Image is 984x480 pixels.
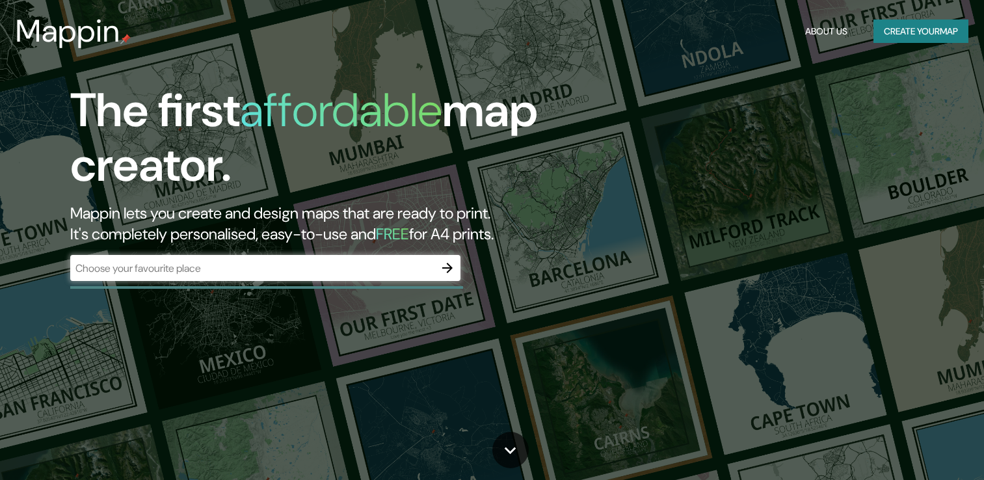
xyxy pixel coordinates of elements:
iframe: Help widget launcher [868,429,970,466]
button: Create yourmap [873,20,968,44]
h3: Mappin [16,13,120,49]
h1: The first map creator. [70,83,563,203]
button: About Us [800,20,853,44]
input: Choose your favourite place [70,261,434,276]
img: mappin-pin [120,34,131,44]
h2: Mappin lets you create and design maps that are ready to print. It's completely personalised, eas... [70,203,563,245]
h1: affordable [240,80,442,140]
h5: FREE [376,224,409,244]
